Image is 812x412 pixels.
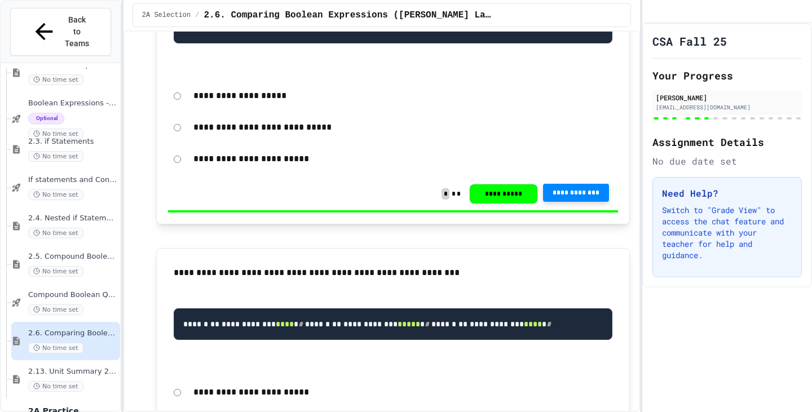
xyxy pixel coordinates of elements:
span: 2A Selection [142,11,191,20]
span: 2.6. Comparing Boolean Expressions ([PERSON_NAME] Laws) [28,329,118,338]
span: No time set [28,381,83,392]
h1: CSA Fall 25 [652,33,727,49]
span: 2.13. Unit Summary 2a Selection (2.1-2.6) [28,367,118,376]
div: [EMAIL_ADDRESS][DOMAIN_NAME] [656,103,798,112]
span: Boolean Expressions - Quiz [28,99,118,108]
h3: Need Help? [662,187,792,200]
p: Switch to "Grade View" to access the chat feature and communicate with your teacher for help and ... [662,205,792,261]
span: No time set [28,266,83,277]
span: 2.3. if Statements [28,137,118,147]
span: 2.4. Nested if Statements [28,214,118,223]
span: No time set [28,304,83,315]
span: Compound Boolean Quiz [28,290,118,300]
span: No time set [28,189,83,200]
span: No time set [28,74,83,85]
span: If statements and Control Flow - Quiz [28,175,118,185]
span: No time set [28,151,83,162]
span: No time set [28,228,83,238]
span: Optional [28,113,64,124]
span: Back to Teams [64,14,90,50]
span: 2.5. Compound Boolean Expressions [28,252,118,262]
span: No time set [28,343,83,353]
div: No due date set [652,154,802,168]
span: / [195,11,199,20]
div: [PERSON_NAME] [656,92,798,103]
span: 2.6. Comparing Boolean Expressions (De Morgan’s Laws) [204,8,492,22]
span: No time set [28,129,83,139]
h2: Assignment Details [652,134,802,150]
h2: Your Progress [652,68,802,83]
